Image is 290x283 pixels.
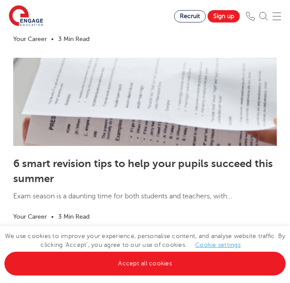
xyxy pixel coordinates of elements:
img: Engage Education [9,5,43,27]
img: Phone [246,12,255,21]
img: Search [259,12,268,21]
li: Your Career [13,34,47,44]
p: Exam season is a daunting time for both students and teachers, with... [13,190,277,211]
img: Mobile Menu [272,12,281,21]
li: Your Career [13,212,47,222]
a: Accept all cookies [4,252,286,276]
a: 6 smart revision tips to help your pupils succeed this summer [13,157,273,185]
li: 3 Min Read [58,212,89,222]
li: • [47,34,58,44]
a: Cookie settings [195,242,241,248]
li: 3 Min Read [58,34,89,44]
a: Sign up [208,10,240,22]
a: Recruit [174,10,206,22]
li: • [47,212,58,222]
span: We use cookies to improve your experience, personalise content, and analyse website traffic. By c... [4,233,286,267]
span: Recruit [180,13,200,19]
